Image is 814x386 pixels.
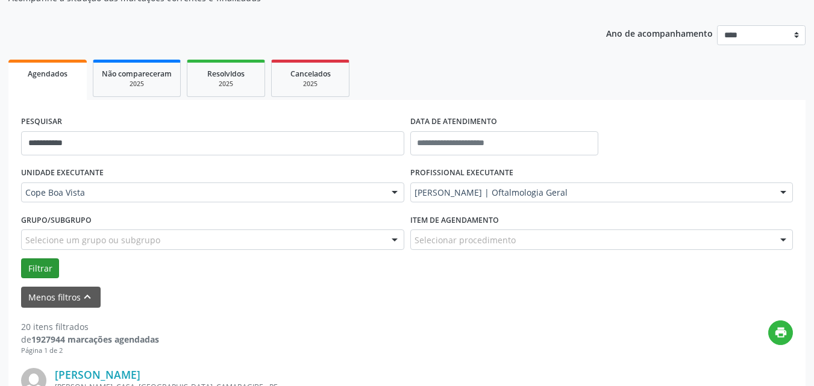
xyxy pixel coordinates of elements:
[410,211,499,229] label: Item de agendamento
[290,69,331,79] span: Cancelados
[207,69,245,79] span: Resolvidos
[25,234,160,246] span: Selecione um grupo ou subgrupo
[415,234,516,246] span: Selecionar procedimento
[21,258,59,279] button: Filtrar
[410,164,513,182] label: PROFISSIONAL EXECUTANTE
[280,79,340,89] div: 2025
[606,25,713,40] p: Ano de acompanhamento
[415,187,769,199] span: [PERSON_NAME] | Oftalmologia Geral
[768,320,793,345] button: print
[102,69,172,79] span: Não compareceram
[31,334,159,345] strong: 1927944 marcações agendadas
[21,333,159,346] div: de
[81,290,94,304] i: keyboard_arrow_up
[55,368,140,381] a: [PERSON_NAME]
[196,79,256,89] div: 2025
[774,326,787,339] i: print
[102,79,172,89] div: 2025
[21,287,101,308] button: Menos filtroskeyboard_arrow_up
[21,164,104,182] label: UNIDADE EXECUTANTE
[410,113,497,131] label: DATA DE ATENDIMENTO
[25,187,380,199] span: Cope Boa Vista
[21,346,159,356] div: Página 1 de 2
[21,320,159,333] div: 20 itens filtrados
[21,211,92,229] label: Grupo/Subgrupo
[28,69,67,79] span: Agendados
[21,113,62,131] label: PESQUISAR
